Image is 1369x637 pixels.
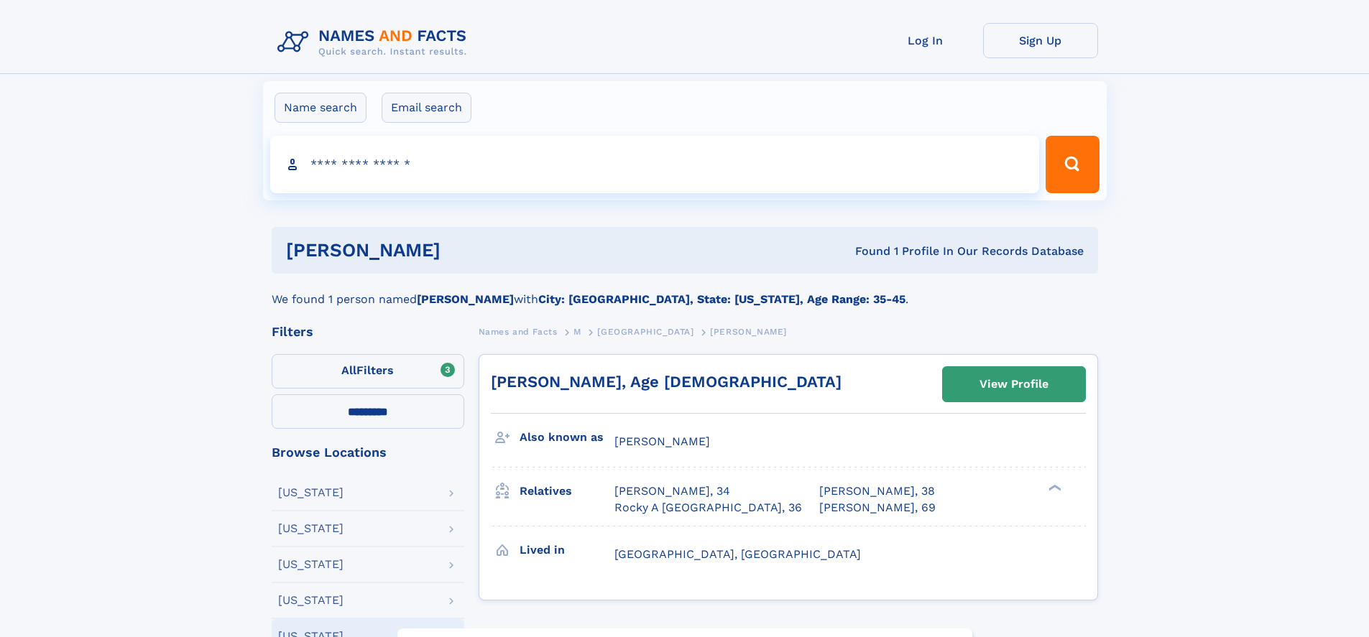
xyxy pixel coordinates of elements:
[614,434,710,448] span: [PERSON_NAME]
[710,327,787,337] span: [PERSON_NAME]
[1046,136,1099,193] button: Search Button
[520,538,614,562] h3: Lived in
[272,354,464,389] label: Filters
[272,23,479,62] img: Logo Names and Facts
[979,368,1048,401] div: View Profile
[286,241,648,259] h1: [PERSON_NAME]
[983,23,1098,58] a: Sign Up
[597,327,693,337] span: [GEOGRAPHIC_DATA]
[520,425,614,450] h3: Also known as
[272,446,464,459] div: Browse Locations
[597,322,693,340] a: [GEOGRAPHIC_DATA]
[479,322,558,340] a: Names and Facts
[647,243,1084,259] div: Found 1 Profile In Our Records Database
[341,363,356,377] span: All
[382,93,471,123] label: Email search
[573,322,581,340] a: M
[614,547,861,561] span: [GEOGRAPHIC_DATA], [GEOGRAPHIC_DATA]
[614,500,802,516] a: Rocky A [GEOGRAPHIC_DATA], 36
[538,292,905,306] b: City: [GEOGRAPHIC_DATA], State: [US_STATE], Age Range: 35-45
[278,487,344,498] div: [US_STATE]
[943,367,1085,401] a: View Profile
[417,292,514,306] b: [PERSON_NAME]
[275,93,367,123] label: Name search
[272,325,464,338] div: Filters
[270,136,1040,193] input: search input
[278,595,344,606] div: [US_STATE]
[614,483,730,499] a: [PERSON_NAME], 34
[491,373,842,391] a: [PERSON_NAME], Age [DEMOGRAPHIC_DATA]
[278,559,344,570] div: [US_STATE]
[520,479,614,503] h3: Relatives
[819,483,935,499] a: [PERSON_NAME], 38
[272,274,1098,308] div: We found 1 person named with .
[573,327,581,337] span: M
[1045,483,1062,493] div: ❯
[819,500,936,516] a: [PERSON_NAME], 69
[868,23,983,58] a: Log In
[278,523,344,534] div: [US_STATE]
